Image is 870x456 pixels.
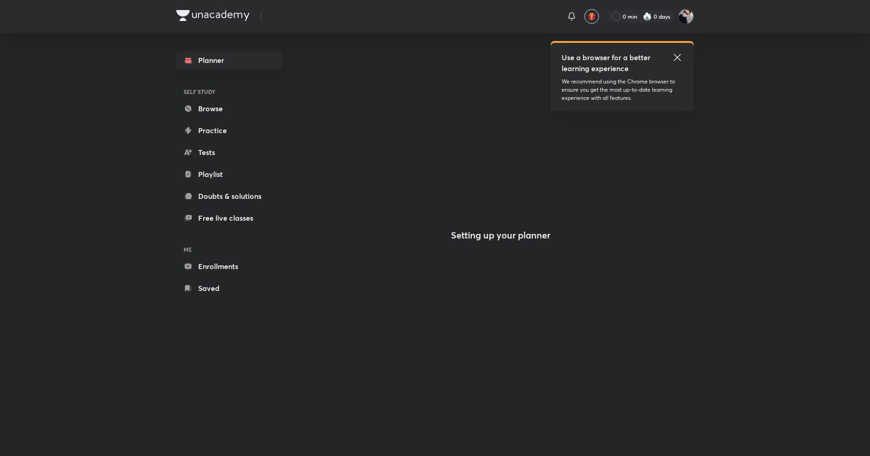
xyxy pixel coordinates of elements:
[176,143,282,161] a: Tests
[176,10,250,23] a: Company Logo
[643,12,652,21] img: streak
[176,279,282,297] a: Saved
[176,84,282,99] h6: SELF STUDY
[176,187,282,205] a: Doubts & solutions
[588,12,596,21] img: avatar
[176,99,282,118] a: Browse
[176,165,282,183] a: Playlist
[176,10,250,21] img: Company Logo
[176,51,282,69] a: Planner
[176,209,282,227] a: Free live classes
[176,257,282,275] a: Enrollments
[176,121,282,140] a: Practice
[584,9,599,24] button: avatar
[562,78,683,102] p: We recommend using the Chrome browser to ensure you get the most up-to-date learning experience w...
[451,230,550,241] h4: Setting up your planner
[176,242,282,257] h6: ME
[678,9,694,24] img: Ashutosh Tripathi
[562,52,652,74] h5: Use a browser for a better learning experience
